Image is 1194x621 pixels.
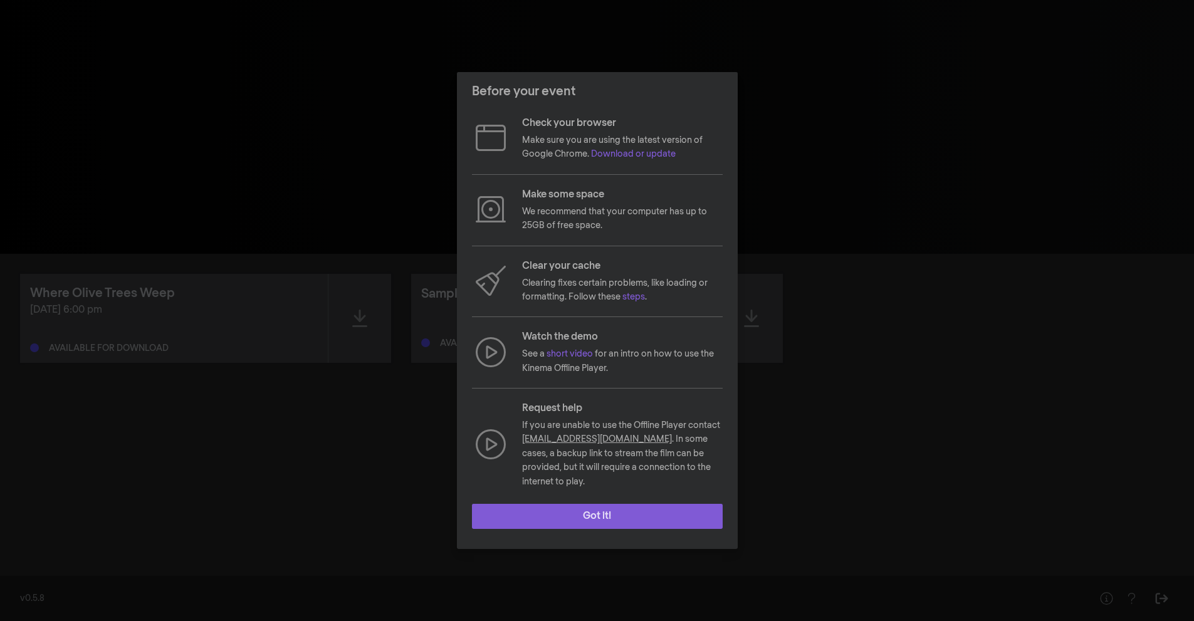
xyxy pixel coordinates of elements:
[547,350,593,358] a: short video
[522,259,723,274] p: Clear your cache
[522,276,723,305] p: Clearing fixes certain problems, like loading or formatting. Follow these .
[522,419,723,489] p: If you are unable to use the Offline Player contact . In some cases, a backup link to stream the ...
[522,401,723,416] p: Request help
[522,133,723,162] p: Make sure you are using the latest version of Google Chrome.
[522,187,723,202] p: Make some space
[472,504,723,529] button: Got it!
[522,435,672,444] a: [EMAIL_ADDRESS][DOMAIN_NAME]
[522,347,723,375] p: See a for an intro on how to use the Kinema Offline Player.
[622,293,645,301] a: steps
[522,116,723,131] p: Check your browser
[591,150,676,159] a: Download or update
[522,205,723,233] p: We recommend that your computer has up to 25GB of free space.
[457,72,738,111] header: Before your event
[522,330,723,345] p: Watch the demo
